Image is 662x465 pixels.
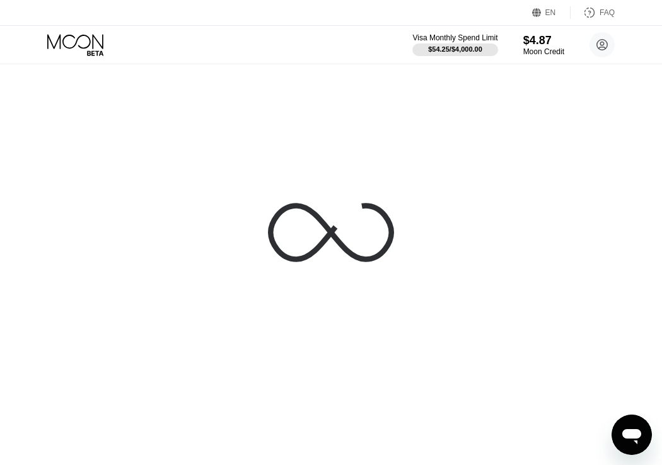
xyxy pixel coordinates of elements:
[523,34,564,56] div: $4.87Moon Credit
[571,6,615,19] div: FAQ
[523,47,564,56] div: Moon Credit
[532,6,571,19] div: EN
[428,45,482,53] div: $54.25 / $4,000.00
[412,33,497,56] div: Visa Monthly Spend Limit$54.25/$4,000.00
[600,8,615,17] div: FAQ
[545,8,556,17] div: EN
[523,34,564,47] div: $4.87
[412,33,497,42] div: Visa Monthly Spend Limit
[612,415,652,455] iframe: Button to launch messaging window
